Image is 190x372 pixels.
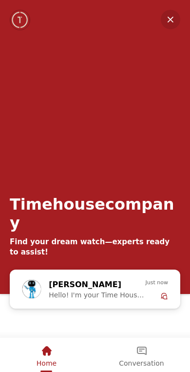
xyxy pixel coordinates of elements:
[49,278,131,291] div: [PERSON_NAME]
[1,338,92,371] div: Home
[161,10,180,29] em: Minimize
[146,278,168,287] span: Just now
[49,291,145,299] span: Hello! I'm your Time House Watches Support Assistant. How can I assist you [DATE]?
[10,195,180,232] div: Timehousecompany
[37,359,57,367] span: Home
[11,10,30,30] img: Company logo
[17,274,173,305] div: Zoe
[10,270,180,309] div: Chat with us now
[10,237,180,257] div: Find your dream watch—experts ready to assist!
[119,359,164,367] span: Conversation
[94,338,189,371] div: Conversation
[22,280,41,298] img: Profile picture of Zoe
